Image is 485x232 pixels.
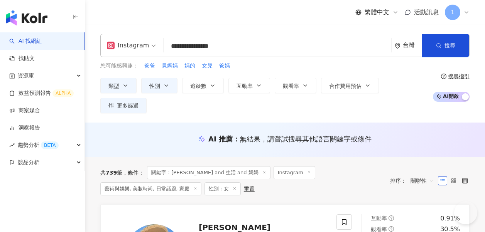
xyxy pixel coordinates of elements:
span: 資源庫 [18,67,34,84]
span: 類型 [108,83,119,89]
span: 合作費用預估 [329,83,362,89]
span: 更多篩選 [117,103,139,109]
button: 爸媽 [219,62,230,70]
span: [PERSON_NAME] [199,223,270,232]
button: 類型 [100,78,137,93]
a: 找貼文 [9,55,35,62]
span: 條件 ： [122,170,144,176]
div: 排序： [390,175,438,187]
span: 739 [106,170,117,176]
span: 追蹤數 [190,83,206,89]
button: 互動率 [228,78,270,93]
button: 媽的 [184,62,196,70]
button: 性別 [141,78,177,93]
div: 搜尋指引 [448,73,470,79]
span: 性別 [149,83,160,89]
span: 趨勢分析 [18,136,59,154]
span: 貝媽媽 [162,62,178,70]
button: 更多篩選 [100,98,147,113]
span: 競品分析 [18,154,39,171]
button: 女兒 [201,62,213,70]
span: 關聯性 [411,175,434,187]
div: AI 推薦 ： [208,134,372,144]
button: 爸爸 [144,62,155,70]
span: 您可能感興趣： [100,62,138,70]
button: 合作費用預估 [321,78,379,93]
button: 觀看率 [275,78,316,93]
div: 0.91% [440,214,460,223]
span: 媽的 [184,62,195,70]
img: logo [6,10,47,25]
iframe: Help Scout Beacon - Open [454,201,477,224]
a: searchAI 找網紅 [9,37,42,45]
span: 活動訊息 [414,8,439,16]
span: 藝術與娛樂, 美妝時尚, 日常話題, 家庭 [100,182,201,195]
span: 爸爸 [144,62,155,70]
div: 重置 [244,186,255,192]
span: 無結果，請嘗試搜尋其他語言關鍵字或條件 [240,135,372,143]
a: 洞察報告 [9,124,40,132]
span: question-circle [441,74,446,79]
span: 關鍵字：[PERSON_NAME] and 生活 and 媽媽 [147,166,270,179]
span: Instagram [274,166,315,179]
span: question-circle [389,226,394,232]
div: BETA [41,141,59,149]
button: 追蹤數 [182,78,224,93]
button: 搜尋 [422,34,469,57]
span: environment [395,43,401,49]
span: 1 [451,8,455,17]
div: 台灣 [403,42,422,49]
div: 共 筆 [100,170,122,176]
span: 女兒 [202,62,213,70]
span: 性別：女 [204,182,241,195]
span: 互動率 [237,83,253,89]
span: 互動率 [371,215,387,221]
span: rise [9,143,15,148]
button: 貝媽媽 [161,62,178,70]
a: 商案媒合 [9,107,40,114]
div: Instagram [107,39,149,52]
span: 搜尋 [444,42,455,49]
span: 繁體中文 [365,8,389,17]
span: 觀看率 [283,83,299,89]
span: question-circle [389,215,394,221]
a: 效益預測報告ALPHA [9,89,74,97]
